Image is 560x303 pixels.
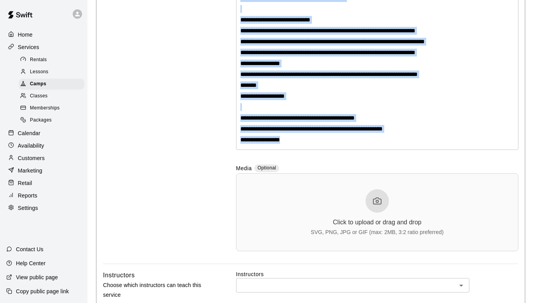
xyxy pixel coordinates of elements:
p: View public page [16,273,58,281]
p: Choose which instructors can teach this service [103,280,211,300]
p: Reports [18,192,37,199]
p: Customers [18,154,45,162]
a: Marketing [6,165,81,176]
a: Customers [6,152,81,164]
span: Camps [30,80,46,88]
a: Lessons [19,66,87,78]
a: Availability [6,140,81,151]
p: Retail [18,179,32,187]
a: Rentals [19,54,87,66]
label: Media [236,164,252,173]
div: Packages [19,115,84,126]
span: Memberships [30,104,59,112]
label: Instructors [236,270,518,278]
a: Packages [19,115,87,127]
a: Calendar [6,127,81,139]
span: Packages [30,116,52,124]
div: Memberships [19,103,84,114]
div: Lessons [19,67,84,78]
p: Settings [18,204,38,212]
div: Camps [19,79,84,90]
div: Classes [19,91,84,102]
span: Optional [257,165,276,171]
h6: Instructors [103,270,135,280]
p: Help Center [16,259,45,267]
a: Settings [6,202,81,214]
span: Lessons [30,68,49,76]
a: Reports [6,190,81,201]
p: Availability [18,142,44,150]
div: Rentals [19,55,84,65]
a: Memberships [19,102,87,115]
p: Contact Us [16,245,44,253]
span: Rentals [30,56,47,64]
a: Services [6,41,81,53]
a: Classes [19,90,87,102]
p: Marketing [18,167,42,174]
p: Copy public page link [16,287,69,295]
div: SVG, PNG, JPG or GIF (max: 2MB, 3:2 ratio preferred) [311,229,444,235]
a: Camps [19,78,87,90]
button: Open [456,280,467,291]
p: Home [18,31,33,39]
a: Home [6,29,81,41]
a: Retail [6,177,81,189]
p: Services [18,43,39,51]
span: Classes [30,92,47,100]
div: Click to upload or drag and drop [333,219,422,226]
p: Calendar [18,129,40,137]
